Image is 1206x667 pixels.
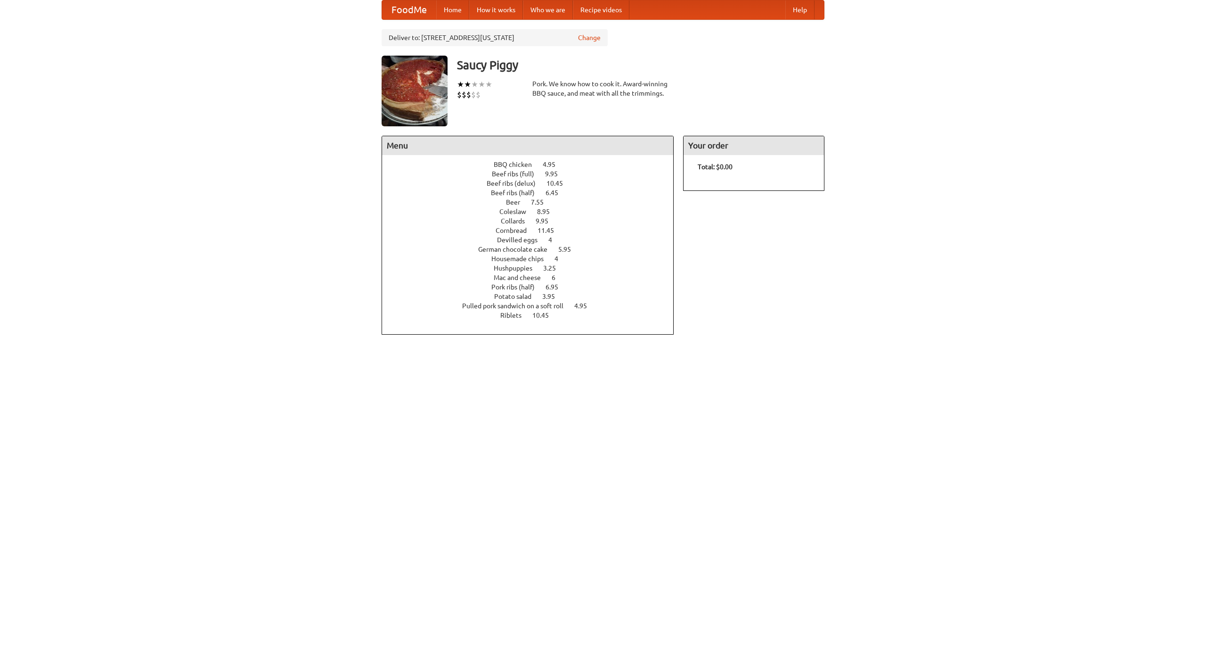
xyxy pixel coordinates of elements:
span: 6 [552,274,565,281]
li: ★ [485,79,492,90]
span: Beer [506,198,530,206]
a: FoodMe [382,0,436,19]
span: Housemade chips [491,255,553,263]
li: ★ [457,79,464,90]
a: Pork ribs (half) 6.95 [491,283,576,291]
a: Beef ribs (full) 9.95 [492,170,575,178]
span: Pulled pork sandwich on a soft roll [462,302,573,310]
a: Hushpuppies 3.25 [494,264,573,272]
a: Who we are [523,0,573,19]
a: Help [785,0,815,19]
span: 11.45 [538,227,563,234]
a: Potato salad 3.95 [494,293,572,300]
h4: Menu [382,136,673,155]
a: Beef ribs (half) 6.45 [491,189,576,197]
span: 7.55 [531,198,553,206]
span: 4.95 [574,302,596,310]
a: Cornbread 11.45 [496,227,571,234]
span: BBQ chicken [494,161,541,168]
span: Collards [501,217,534,225]
h3: Saucy Piggy [457,56,824,74]
a: Beer 7.55 [506,198,561,206]
div: Pork. We know how to cook it. Award-winning BBQ sauce, and meat with all the trimmings. [532,79,674,98]
a: Change [578,33,601,42]
li: $ [457,90,462,100]
a: Recipe videos [573,0,629,19]
span: 4.95 [543,161,565,168]
span: 3.95 [542,293,564,300]
span: 5.95 [558,246,580,253]
b: Total: $0.00 [698,163,733,171]
span: 6.95 [546,283,568,291]
a: Housemade chips 4 [491,255,576,263]
a: Home [436,0,469,19]
span: Potato salad [494,293,541,300]
a: Riblets 10.45 [500,312,566,319]
span: Mac and cheese [494,274,550,281]
img: angular.jpg [382,56,448,126]
a: German chocolate cake 5.95 [478,246,588,253]
div: Deliver to: [STREET_ADDRESS][US_STATE] [382,29,608,46]
span: 3.25 [543,264,565,272]
a: Devilled eggs 4 [497,236,570,244]
a: Beef ribs (delux) 10.45 [487,180,580,187]
span: 4 [554,255,568,263]
li: ★ [464,79,471,90]
li: ★ [478,79,485,90]
a: Collards 9.95 [501,217,566,225]
span: Pork ribs (half) [491,283,544,291]
a: Mac and cheese 6 [494,274,573,281]
span: Beef ribs (half) [491,189,544,197]
span: 6.45 [546,189,568,197]
span: Devilled eggs [497,236,547,244]
li: $ [466,90,471,100]
span: Beef ribs (full) [492,170,544,178]
li: $ [462,90,466,100]
span: Coleslaw [499,208,536,215]
span: 10.45 [546,180,572,187]
span: 9.95 [545,170,567,178]
a: Pulled pork sandwich on a soft roll 4.95 [462,302,604,310]
li: $ [471,90,476,100]
li: $ [476,90,481,100]
span: Hushpuppies [494,264,542,272]
span: Beef ribs (delux) [487,180,545,187]
span: 9.95 [536,217,558,225]
h4: Your order [684,136,824,155]
span: 10.45 [532,312,558,319]
span: Riblets [500,312,531,319]
span: 8.95 [537,208,559,215]
a: Coleslaw 8.95 [499,208,567,215]
span: German chocolate cake [478,246,557,253]
a: BBQ chicken 4.95 [494,161,573,168]
span: Cornbread [496,227,536,234]
a: How it works [469,0,523,19]
li: ★ [471,79,478,90]
span: 4 [548,236,562,244]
